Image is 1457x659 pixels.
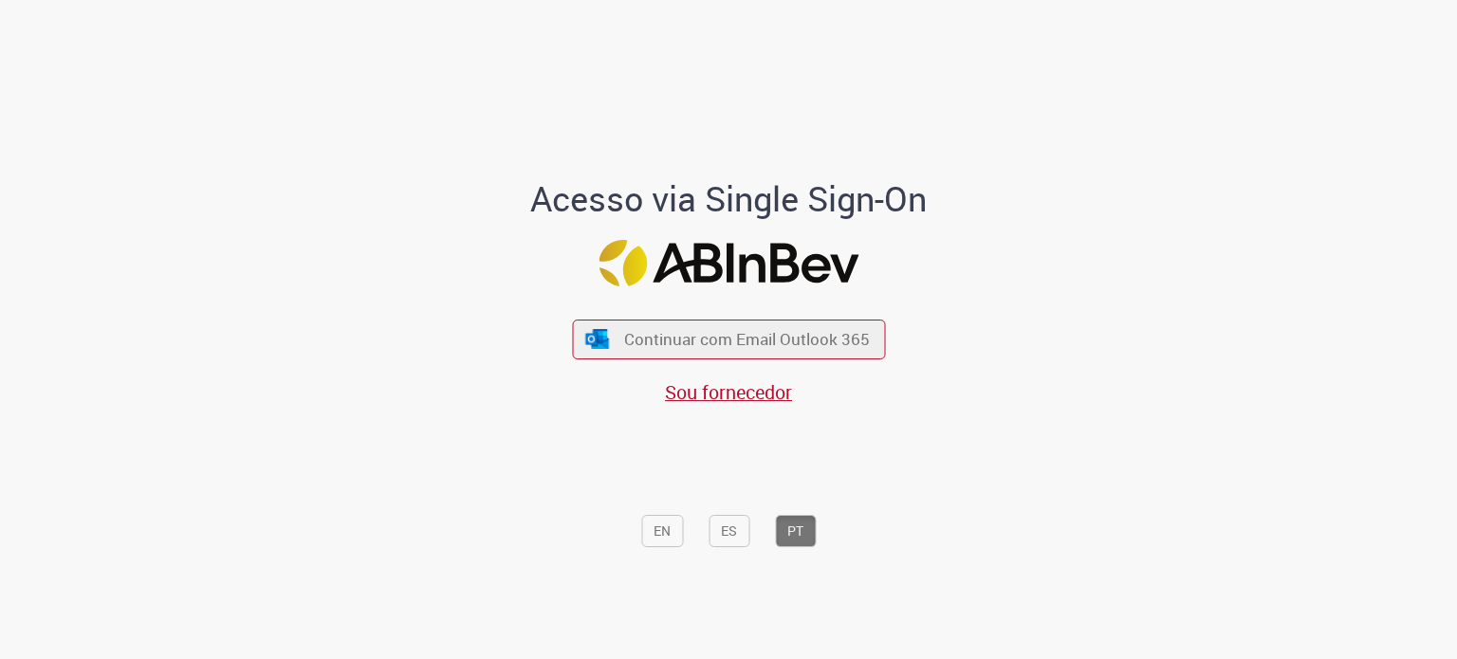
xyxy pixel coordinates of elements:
button: ícone Azure/Microsoft 360 Continuar com Email Outlook 365 [572,320,885,358]
button: EN [641,515,683,547]
img: Logo ABInBev [599,240,858,286]
a: Sou fornecedor [665,379,792,405]
img: ícone Azure/Microsoft 360 [584,329,611,349]
button: ES [709,515,749,547]
span: Continuar com Email Outlook 365 [624,328,870,350]
button: PT [775,515,816,547]
h1: Acesso via Single Sign-On [466,180,992,218]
